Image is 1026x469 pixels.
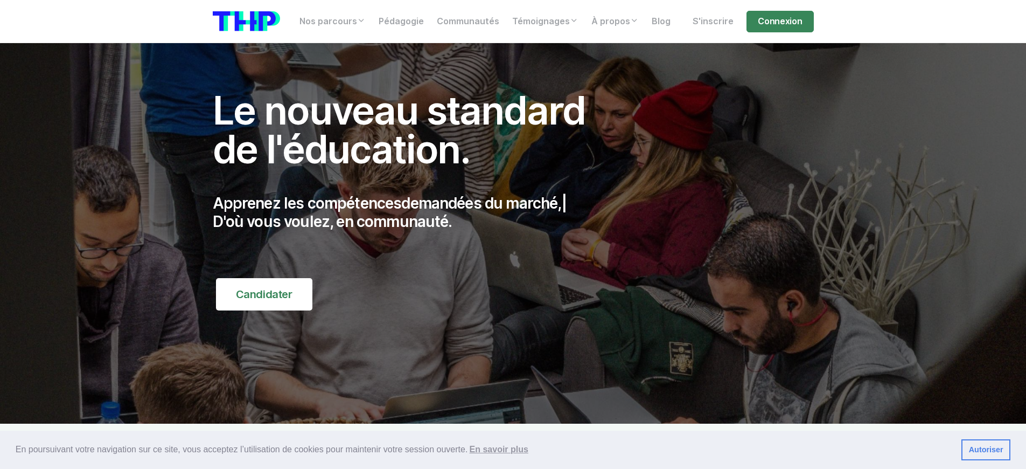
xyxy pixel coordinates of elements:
a: Candidater [216,278,312,311]
p: Apprenez les compétences D'où vous voulez, en communauté. [213,195,609,231]
img: logo [213,11,280,31]
h1: Le nouveau standard de l'éducation. [213,91,609,169]
span: demandées du marché, [401,194,561,212]
a: learn more about cookies [467,442,530,458]
span: | [562,194,567,212]
a: S'inscrire [686,11,740,32]
a: Nos parcours [293,11,372,32]
span: En poursuivant votre navigation sur ce site, vous acceptez l’utilisation de cookies pour mainteni... [16,442,953,458]
a: Témoignages [506,11,585,32]
a: À propos [585,11,645,32]
a: Connexion [746,11,813,32]
a: Pédagogie [372,11,430,32]
a: Communautés [430,11,506,32]
a: dismiss cookie message [961,439,1010,461]
a: Blog [645,11,677,32]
